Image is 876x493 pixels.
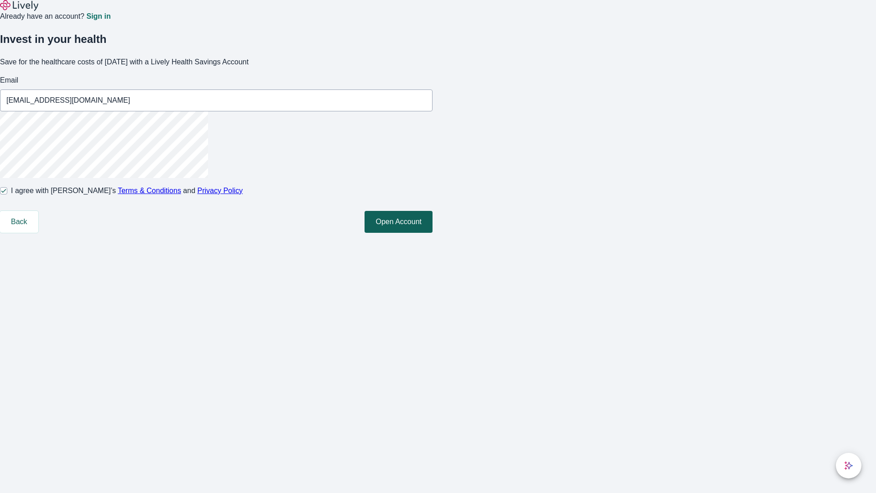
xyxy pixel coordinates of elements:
a: Privacy Policy [198,187,243,194]
a: Terms & Conditions [118,187,181,194]
svg: Lively AI Assistant [844,461,853,470]
button: chat [836,453,861,478]
a: Sign in [86,13,110,20]
button: Open Account [365,211,433,233]
span: I agree with [PERSON_NAME]’s and [11,185,243,196]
